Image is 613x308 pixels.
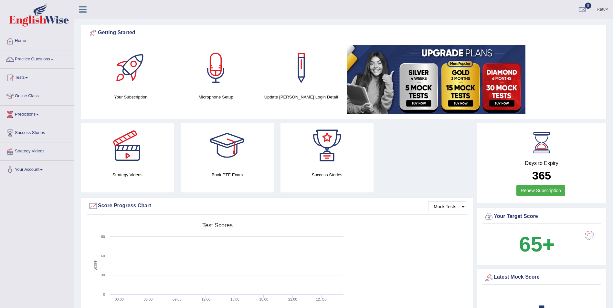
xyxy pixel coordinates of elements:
text: 09:00 [173,297,182,301]
tspan: Test scores [202,222,233,229]
a: Your Account [0,161,74,177]
b: 65+ [519,232,555,256]
text: 30 [101,273,105,277]
a: Renew Subscription [516,185,565,196]
tspan: Score [93,261,98,271]
h4: Book PTE Exam [181,171,274,178]
img: small5.jpg [347,45,525,114]
text: 90 [101,235,105,239]
h4: Your Subscription [91,94,170,100]
h4: Strategy Videos [81,171,174,178]
h4: Success Stories [280,171,374,178]
a: Success Stories [0,124,74,140]
a: Online Class [0,87,74,103]
text: 15:00 [230,297,239,301]
span: 0 [585,3,591,9]
text: 12:00 [202,297,211,301]
a: Predictions [0,106,74,122]
a: Practice Questions [0,50,74,67]
a: Strategy Videos [0,142,74,159]
h4: Microphone Setup [176,94,255,100]
tspan: 12. Oct [316,297,327,301]
div: Score Progress Chart [88,201,466,211]
div: Your Target Score [484,212,599,221]
text: 03:00 [115,297,124,301]
h4: Update [PERSON_NAME] Login Detail [262,94,340,100]
text: 0 [103,293,105,296]
div: Getting Started [88,28,599,38]
a: Tests [0,69,74,85]
text: 21:00 [288,297,297,301]
text: 06:00 [144,297,153,301]
text: 18:00 [259,297,269,301]
b: 365 [532,169,551,182]
text: 60 [101,254,105,258]
a: Home [0,32,74,48]
h4: Days to Expiry [484,160,599,166]
div: Latest Mock Score [484,272,599,282]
